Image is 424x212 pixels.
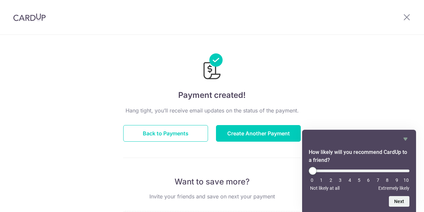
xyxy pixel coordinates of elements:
li: 8 [384,177,391,183]
img: Payments [201,53,223,81]
img: CardUp [13,13,46,21]
h4: Payment created! [123,89,301,101]
li: 4 [346,177,353,183]
li: 0 [309,177,315,183]
li: 3 [337,177,344,183]
li: 1 [318,177,325,183]
span: Not likely at all [310,185,340,191]
div: How likely will you recommend CardUp to a friend? Select an option from 0 to 10, with 0 being Not... [309,167,409,191]
p: Want to save more? [123,177,301,187]
p: Hang tight, you’ll receive email updates on the status of the payment. [123,106,301,114]
button: Next question [389,196,409,207]
button: Create Another Payment [216,125,301,142]
button: Back to Payments [123,125,208,142]
li: 7 [375,177,381,183]
li: 9 [394,177,400,183]
li: 6 [365,177,372,183]
span: Extremely likely [378,185,409,191]
li: 2 [328,177,334,183]
li: 10 [403,177,409,183]
div: How likely will you recommend CardUp to a friend? Select an option from 0 to 10, with 0 being Not... [309,135,409,207]
h2: How likely will you recommend CardUp to a friend? Select an option from 0 to 10, with 0 being Not... [309,148,409,164]
li: 5 [356,177,362,183]
button: Hide survey [401,135,409,143]
p: Invite your friends and save on next your payment [123,192,301,200]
